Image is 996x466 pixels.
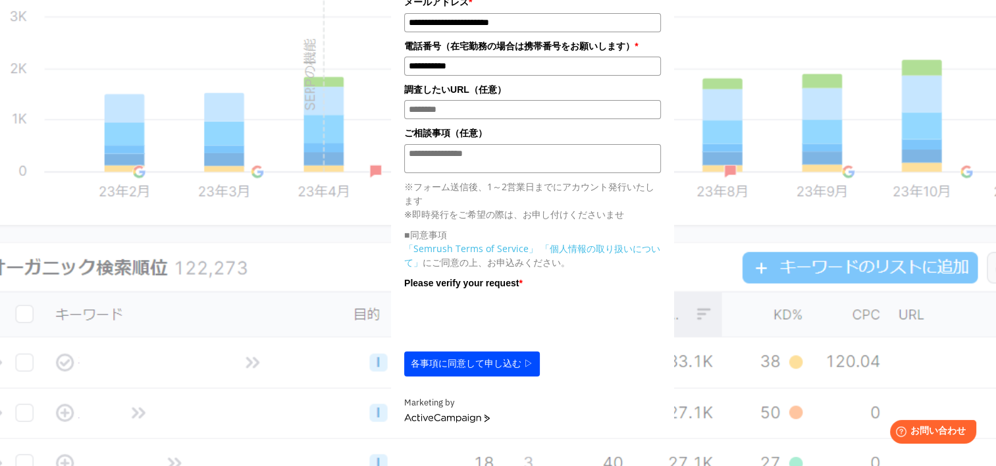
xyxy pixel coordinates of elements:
a: 「Semrush Terms of Service」 [404,242,538,255]
div: Marketing by [404,396,661,410]
label: 調査したいURL（任意） [404,82,661,97]
label: ご相談事項（任意） [404,126,661,140]
p: にご同意の上、お申込みください。 [404,242,661,269]
label: Please verify your request [404,276,661,290]
a: 「個人情報の取り扱いについて」 [404,242,660,269]
label: 電話番号（在宅勤務の場合は携帯番号をお願いします） [404,39,661,53]
p: ※フォーム送信後、1～2営業日までにアカウント発行いたします ※即時発行をご希望の際は、お申し付けくださいませ [404,180,661,221]
iframe: Help widget launcher [879,415,982,452]
button: 各事項に同意して申し込む ▷ [404,351,540,376]
p: ■同意事項 [404,228,661,242]
iframe: reCAPTCHA [404,294,604,345]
